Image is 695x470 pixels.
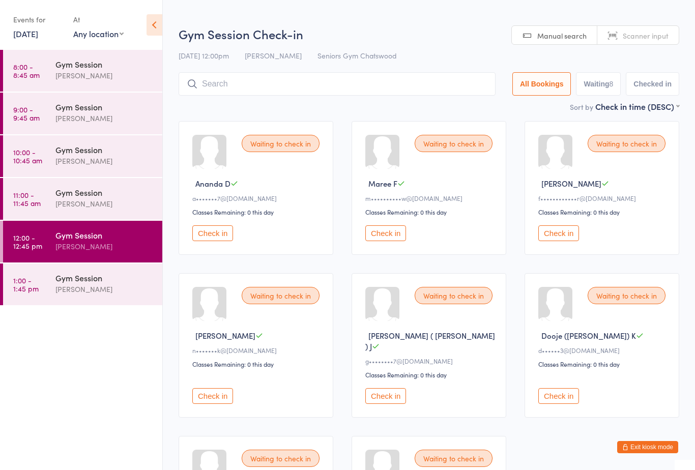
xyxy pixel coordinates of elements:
a: 12:00 -12:45 pmGym Session[PERSON_NAME] [3,221,162,262]
button: Check in [192,388,233,404]
span: Ananda D [195,178,230,189]
div: Classes Remaining: 0 this day [192,208,323,216]
button: Checked in [626,72,679,96]
div: 8 [610,80,614,88]
span: [DATE] 12:00pm [179,50,229,61]
div: [PERSON_NAME] [55,283,154,295]
time: 12:00 - 12:45 pm [13,233,42,250]
span: Dooje ([PERSON_NAME]) K [541,330,636,341]
button: Check in [365,225,406,241]
span: Seniors Gym Chatswood [317,50,397,61]
div: g••••••••7@[DOMAIN_NAME] [365,357,496,365]
div: Classes Remaining: 0 this day [365,370,496,379]
a: [DATE] [13,28,38,39]
span: [PERSON_NAME] [245,50,302,61]
time: 11:00 - 11:45 am [13,191,41,207]
a: 9:00 -9:45 amGym Session[PERSON_NAME] [3,93,162,134]
div: Waiting to check in [242,287,320,304]
label: Sort by [570,102,593,112]
div: Waiting to check in [242,135,320,152]
div: Gym Session [55,144,154,155]
div: Gym Session [55,229,154,241]
div: Gym Session [55,58,154,70]
h2: Gym Session Check-in [179,25,679,42]
div: Check in time (DESC) [595,101,679,112]
span: [PERSON_NAME] [195,330,255,341]
div: Gym Session [55,272,154,283]
div: At [73,11,124,28]
div: Waiting to check in [415,287,493,304]
button: Check in [365,388,406,404]
a: 11:00 -11:45 amGym Session[PERSON_NAME] [3,178,162,220]
div: Classes Remaining: 0 this day [365,208,496,216]
div: Events for [13,11,63,28]
time: 1:00 - 1:45 pm [13,276,39,292]
span: [PERSON_NAME] [541,178,601,189]
time: 9:00 - 9:45 am [13,105,40,122]
button: Waiting8 [576,72,621,96]
a: 1:00 -1:45 pmGym Session[PERSON_NAME] [3,263,162,305]
div: [PERSON_NAME] [55,241,154,252]
div: Classes Remaining: 0 this day [538,360,669,368]
a: 10:00 -10:45 amGym Session[PERSON_NAME] [3,135,162,177]
button: All Bookings [512,72,571,96]
button: Check in [538,388,579,404]
button: Check in [192,225,233,241]
time: 8:00 - 8:45 am [13,63,40,79]
div: Classes Remaining: 0 this day [192,360,323,368]
div: m••••••••••w@[DOMAIN_NAME] [365,194,496,202]
button: Check in [538,225,579,241]
span: Maree F [368,178,397,189]
div: Waiting to check in [415,135,493,152]
span: [PERSON_NAME] ( [PERSON_NAME] ) J [365,330,495,351]
div: n•••••••k@[DOMAIN_NAME] [192,346,323,355]
div: [PERSON_NAME] [55,70,154,81]
div: Waiting to check in [588,135,665,152]
div: Waiting to check in [588,287,665,304]
input: Search [179,72,496,96]
div: d••••••3@[DOMAIN_NAME] [538,346,669,355]
div: a•••••••7@[DOMAIN_NAME] [192,194,323,202]
div: Gym Session [55,187,154,198]
div: [PERSON_NAME] [55,198,154,210]
span: Manual search [537,31,587,41]
div: Any location [73,28,124,39]
div: Classes Remaining: 0 this day [538,208,669,216]
div: [PERSON_NAME] [55,155,154,167]
div: Waiting to check in [242,450,320,467]
div: f••••••••••••r@[DOMAIN_NAME] [538,194,669,202]
div: [PERSON_NAME] [55,112,154,124]
span: Scanner input [623,31,669,41]
a: 8:00 -8:45 amGym Session[PERSON_NAME] [3,50,162,92]
div: Waiting to check in [415,450,493,467]
button: Exit kiosk mode [617,441,678,453]
time: 10:00 - 10:45 am [13,148,42,164]
div: Gym Session [55,101,154,112]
